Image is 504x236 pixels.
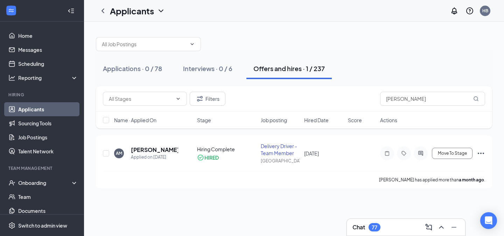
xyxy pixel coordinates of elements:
[8,179,15,186] svg: UserCheck
[304,117,329,124] span: Hired Date
[18,74,78,81] div: Reporting
[157,7,165,15] svg: ChevronDown
[437,223,446,231] svg: ChevronUp
[425,223,433,231] svg: ComposeMessage
[438,151,467,156] span: Move To Stage
[423,222,434,233] button: ComposeMessage
[380,92,485,106] input: Search in offers and hires
[432,148,472,159] button: Move To Stage
[450,223,458,231] svg: Minimize
[114,117,156,124] span: Name · Applied On
[482,8,488,14] div: HB
[459,177,484,182] b: a month ago
[18,29,78,43] a: Home
[253,64,325,73] div: Offers and hires · 1 / 237
[473,96,479,102] svg: MagnifyingGlass
[18,179,72,186] div: Onboarding
[8,7,15,14] svg: WorkstreamLogo
[18,204,78,218] a: Documents
[352,223,365,231] h3: Chat
[261,117,287,124] span: Job posting
[131,146,178,154] h5: [PERSON_NAME]
[372,224,377,230] div: 77
[448,222,460,233] button: Minimize
[18,57,78,71] a: Scheduling
[131,154,178,161] div: Applied on [DATE]
[204,154,219,161] div: HIRED
[18,144,78,158] a: Talent Network
[436,222,447,233] button: ChevronUp
[99,7,107,15] svg: ChevronLeft
[261,143,300,157] div: Delivery Driver - Team Member
[175,96,181,102] svg: ChevronDown
[465,7,474,15] svg: QuestionInfo
[190,92,225,106] button: Filter Filters
[261,158,300,164] div: [GEOGRAPHIC_DATA]
[103,64,162,73] div: Applications · 0 / 78
[304,150,319,157] span: [DATE]
[183,64,232,73] div: Interviews · 0 / 6
[18,190,78,204] a: Team
[380,117,397,124] span: Actions
[450,7,458,15] svg: Notifications
[18,222,67,229] div: Switch to admin view
[8,165,77,171] div: Team Management
[8,74,15,81] svg: Analysis
[18,116,78,130] a: Sourcing Tools
[379,177,485,183] p: [PERSON_NAME] has applied more than .
[383,151,391,156] svg: Note
[18,130,78,144] a: Job Postings
[480,212,497,229] div: Open Intercom Messenger
[196,95,204,103] svg: Filter
[102,40,187,48] input: All Job Postings
[189,41,195,47] svg: ChevronDown
[109,95,173,103] input: All Stages
[68,7,75,14] svg: Collapse
[18,43,78,57] a: Messages
[197,117,211,124] span: Stage
[110,5,154,17] h1: Applicants
[348,117,362,124] span: Score
[477,149,485,158] svg: Ellipses
[416,151,425,156] svg: ActiveChat
[400,151,408,156] svg: Tag
[8,222,15,229] svg: Settings
[8,92,77,98] div: Hiring
[197,154,204,161] svg: CheckmarkCircle
[116,150,122,156] div: AM
[197,146,256,153] div: Hiring Complete
[18,102,78,116] a: Applicants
